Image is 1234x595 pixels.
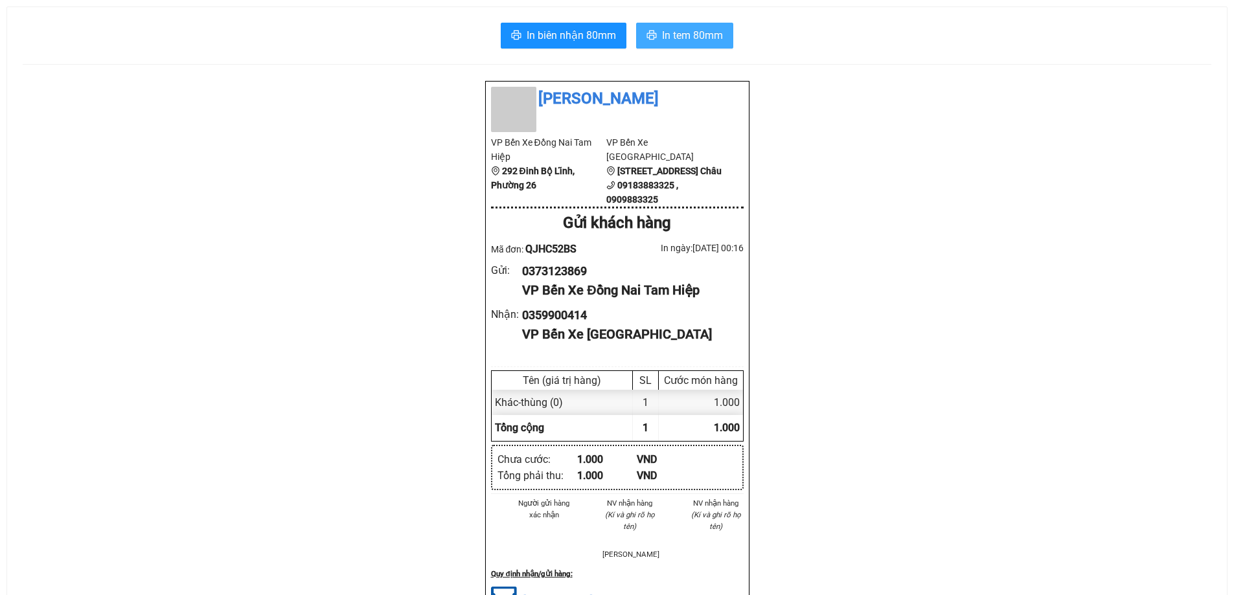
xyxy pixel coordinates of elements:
[495,396,563,409] span: Khác - thùng (0)
[606,166,615,175] span: environment
[491,306,523,322] div: Nhận :
[633,390,659,415] div: 1
[491,135,607,164] li: VP Bến Xe Đồng Nai Tam Hiệp
[517,497,572,521] li: Người gửi hàng xác nhận
[606,180,678,205] b: 09183883325 , 0909883325
[643,421,648,434] span: 1
[491,262,523,278] div: Gửi :
[491,87,744,111] li: [PERSON_NAME]
[511,30,521,42] span: printer
[522,324,733,344] div: VP Bến Xe [GEOGRAPHIC_DATA]
[497,467,577,484] div: Tổng phải thu :
[714,421,740,434] span: 1.000
[522,262,733,280] div: 0373123869
[495,421,544,434] span: Tổng cộng
[662,27,723,43] span: In tem 80mm
[606,135,722,164] li: VP Bến Xe [GEOGRAPHIC_DATA]
[525,243,577,255] span: QJHC52BS
[602,497,657,509] li: NV nhận hàng
[527,27,616,43] span: In biên nhận 80mm
[491,568,744,579] div: Quy định nhận/gửi hàng :
[691,510,741,531] i: (Kí và ghi rõ họ tên)
[491,166,575,190] b: 292 Đinh Bộ Lĩnh, Phường 26
[495,374,629,387] div: Tên (giá trị hàng)
[491,241,617,257] div: Mã đơn:
[606,181,615,190] span: phone
[491,166,500,175] span: environment
[689,497,744,509] li: NV nhận hàng
[577,451,637,467] div: 1.000
[617,241,744,255] div: In ngày: [DATE] 00:16
[577,467,637,484] div: 1.000
[491,211,744,236] div: Gửi khách hàng
[662,374,740,387] div: Cước món hàng
[636,374,655,387] div: SL
[637,467,697,484] div: VND
[497,451,577,467] div: Chưa cước :
[522,306,733,324] div: 0359900414
[501,23,626,49] button: printerIn biên nhận 80mm
[637,451,697,467] div: VND
[636,23,733,49] button: printerIn tem 80mm
[659,390,743,415] div: 1.000
[646,30,657,42] span: printer
[522,280,733,300] div: VP Bến Xe Đồng Nai Tam Hiệp
[602,548,657,560] li: [PERSON_NAME]
[617,166,722,176] b: [STREET_ADDRESS] Châu
[605,510,655,531] i: (Kí và ghi rõ họ tên)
